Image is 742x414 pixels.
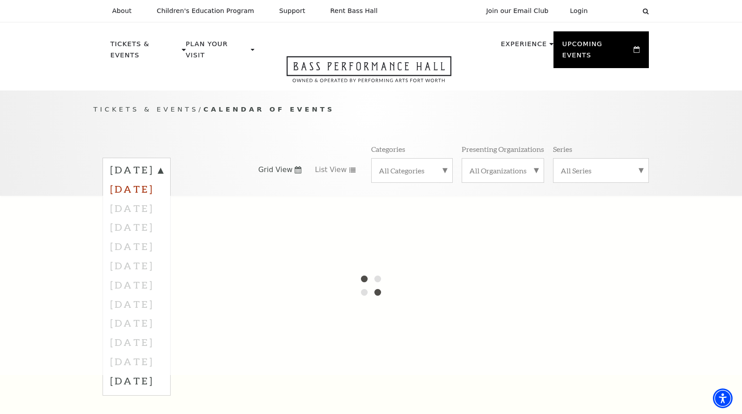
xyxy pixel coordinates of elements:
[94,105,199,113] span: Tickets & Events
[258,165,293,175] span: Grid View
[330,7,378,15] p: Rent Bass Hall
[111,39,180,66] p: Tickets & Events
[379,166,445,175] label: All Categories
[553,144,572,154] p: Series
[462,144,544,154] p: Presenting Organizations
[561,166,641,175] label: All Series
[315,165,347,175] span: List View
[186,39,249,66] p: Plan Your Visit
[469,166,536,175] label: All Organizations
[110,163,163,179] label: [DATE]
[371,144,405,154] p: Categories
[562,39,632,66] p: Upcoming Events
[254,56,484,91] a: Open this option
[279,7,305,15] p: Support
[713,388,733,408] div: Accessibility Menu
[110,371,163,390] label: [DATE]
[157,7,254,15] p: Children's Education Program
[203,105,335,113] span: Calendar of Events
[501,39,547,55] p: Experience
[112,7,132,15] p: About
[94,104,649,115] p: /
[602,7,634,15] select: Select:
[110,179,163,198] label: [DATE]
